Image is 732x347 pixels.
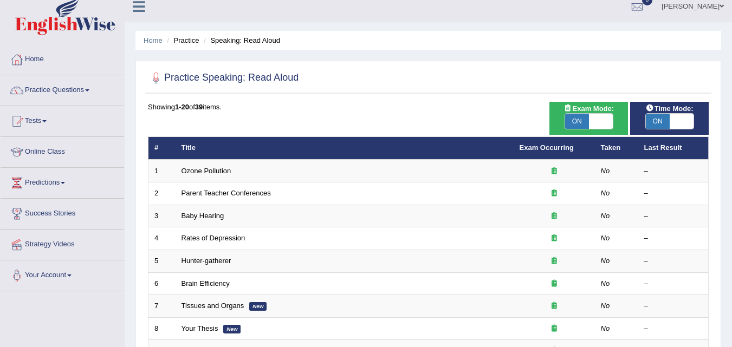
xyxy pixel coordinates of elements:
[195,103,203,111] b: 39
[148,227,176,250] td: 4
[182,167,231,175] a: Ozone Pollution
[148,317,176,340] td: 8
[201,35,280,45] li: Speaking: Read Aloud
[148,182,176,205] td: 2
[148,137,176,160] th: #
[175,103,189,111] b: 1-20
[148,205,176,227] td: 3
[601,302,610,310] em: No
[520,166,589,176] div: Exam occurring question
[601,189,610,197] em: No
[182,302,244,310] a: Tissues and Organs
[644,233,703,244] div: –
[601,324,610,332] em: No
[646,114,670,129] span: ON
[601,234,610,242] em: No
[520,211,589,221] div: Exam occurring question
[520,256,589,266] div: Exam occurring question
[1,260,124,287] a: Your Account
[642,103,698,114] span: Time Mode:
[182,257,231,265] a: Hunter-gatherer
[176,137,514,160] th: Title
[182,279,230,287] a: Brain Efficiency
[601,167,610,175] em: No
[148,272,176,295] td: 6
[644,166,703,176] div: –
[182,324,218,332] a: Your Thesis
[601,279,610,287] em: No
[644,188,703,199] div: –
[520,324,589,334] div: Exam occurring question
[1,106,124,133] a: Tests
[644,279,703,289] div: –
[565,114,589,129] span: ON
[644,256,703,266] div: –
[644,301,703,311] div: –
[1,230,124,257] a: Strategy Videos
[638,137,709,160] th: Last Result
[144,36,163,44] a: Home
[148,160,176,182] td: 1
[148,70,299,86] h2: Practice Speaking: Read Aloud
[148,250,176,273] td: 5
[249,302,267,311] em: New
[148,295,176,318] td: 7
[223,325,241,333] em: New
[1,137,124,164] a: Online Class
[549,102,628,135] div: Show exams occurring in exams
[520,143,574,152] a: Exam Occurring
[1,44,124,71] a: Home
[601,212,610,220] em: No
[1,75,124,102] a: Practice Questions
[164,35,199,45] li: Practice
[644,324,703,334] div: –
[1,168,124,195] a: Predictions
[520,188,589,199] div: Exam occurring question
[601,257,610,265] em: No
[644,211,703,221] div: –
[1,199,124,226] a: Success Stories
[595,137,638,160] th: Taken
[520,233,589,244] div: Exam occurring question
[148,102,709,112] div: Showing of items.
[182,212,224,220] a: Baby Hearing
[520,301,589,311] div: Exam occurring question
[182,189,271,197] a: Parent Teacher Conferences
[182,234,245,242] a: Rates of Depression
[559,103,618,114] span: Exam Mode:
[520,279,589,289] div: Exam occurring question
